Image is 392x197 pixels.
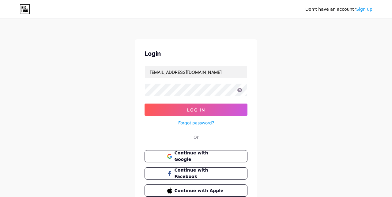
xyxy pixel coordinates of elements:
[187,107,205,112] span: Log In
[194,134,198,140] div: Or
[145,104,247,116] button: Log In
[356,7,372,12] a: Sign up
[145,184,247,197] button: Continue with Apple
[178,119,214,126] a: Forgot password?
[145,66,247,78] input: Username
[175,167,225,180] span: Continue with Facebook
[145,49,247,58] div: Login
[145,150,247,162] button: Continue with Google
[175,188,225,194] span: Continue with Apple
[175,150,225,163] span: Continue with Google
[305,6,372,13] div: Don't have an account?
[145,167,247,180] button: Continue with Facebook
